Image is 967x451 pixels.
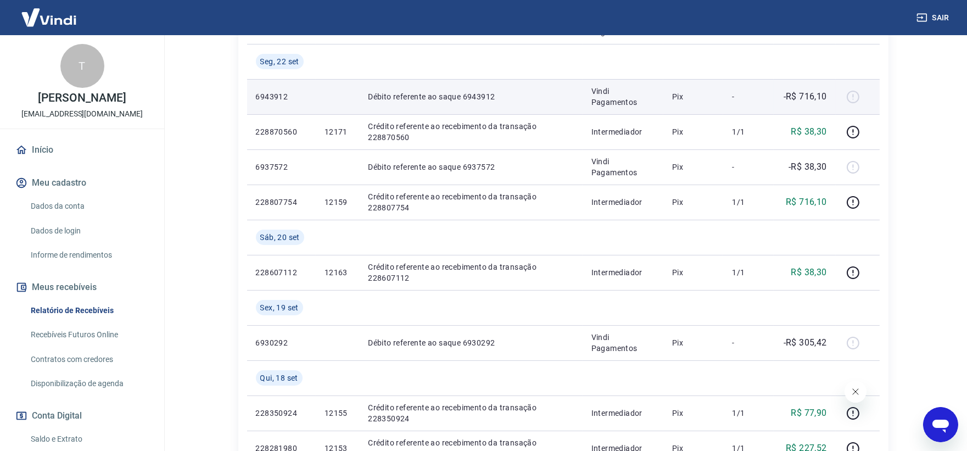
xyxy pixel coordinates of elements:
[26,372,151,395] a: Disponibilização de agenda
[591,126,655,137] p: Intermediador
[368,337,573,348] p: Débito referente ao saque 6930292
[325,126,350,137] p: 12171
[13,1,85,34] img: Vindi
[38,92,126,104] p: [PERSON_NAME]
[789,160,827,174] p: -R$ 38,30
[791,125,826,138] p: R$ 38,30
[13,275,151,299] button: Meus recebíveis
[7,8,92,16] span: Olá! Precisa de ajuda?
[325,267,350,278] p: 12163
[672,126,715,137] p: Pix
[60,44,104,88] div: T
[260,232,300,243] span: Sáb, 20 set
[260,56,299,67] span: Seg, 22 set
[732,91,764,102] p: -
[786,196,827,209] p: R$ 716,10
[791,407,826,420] p: R$ 77,90
[26,428,151,450] a: Saldo e Extrato
[13,171,151,195] button: Meu cadastro
[26,244,151,266] a: Informe de rendimentos
[672,197,715,208] p: Pix
[325,197,350,208] p: 12159
[672,337,715,348] p: Pix
[368,91,573,102] p: Débito referente ao saque 6943912
[26,299,151,322] a: Relatório de Recebíveis
[260,372,298,383] span: Qui, 18 set
[791,266,826,279] p: R$ 38,30
[845,381,867,403] iframe: Fechar mensagem
[256,126,307,137] p: 228870560
[732,408,764,419] p: 1/1
[368,121,573,143] p: Crédito referente ao recebimento da transação 228870560
[923,407,958,442] iframe: Botão para abrir a janela de mensagens
[732,162,764,172] p: -
[672,267,715,278] p: Pix
[672,91,715,102] p: Pix
[914,8,954,28] button: Sair
[368,402,573,424] p: Crédito referente ao recebimento da transação 228350924
[591,408,655,419] p: Intermediador
[784,90,827,103] p: -R$ 716,10
[13,404,151,428] button: Conta Digital
[732,267,764,278] p: 1/1
[732,126,764,137] p: 1/1
[368,261,573,283] p: Crédito referente ao recebimento da transação 228607112
[784,336,827,349] p: -R$ 305,42
[591,86,655,108] p: Vindi Pagamentos
[256,267,307,278] p: 228607112
[325,408,350,419] p: 12155
[256,197,307,208] p: 228807754
[260,302,299,313] span: Sex, 19 set
[26,348,151,371] a: Contratos com credores
[591,332,655,354] p: Vindi Pagamentos
[732,337,764,348] p: -
[368,162,573,172] p: Débito referente ao saque 6937572
[26,220,151,242] a: Dados de login
[672,162,715,172] p: Pix
[256,337,307,348] p: 6930292
[672,408,715,419] p: Pix
[256,91,307,102] p: 6943912
[256,162,307,172] p: 6937572
[368,191,573,213] p: Crédito referente ao recebimento da transação 228807754
[591,156,655,178] p: Vindi Pagamentos
[26,324,151,346] a: Recebíveis Futuros Online
[591,267,655,278] p: Intermediador
[256,408,307,419] p: 228350924
[13,138,151,162] a: Início
[591,197,655,208] p: Intermediador
[26,195,151,218] a: Dados da conta
[732,197,764,208] p: 1/1
[21,108,143,120] p: [EMAIL_ADDRESS][DOMAIN_NAME]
